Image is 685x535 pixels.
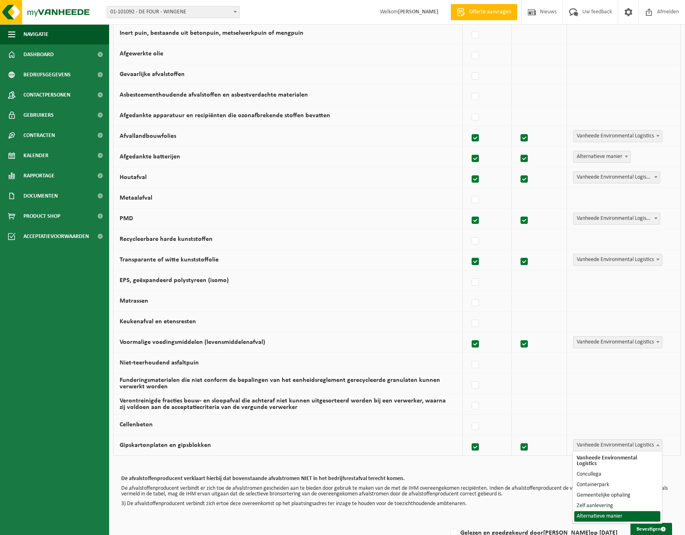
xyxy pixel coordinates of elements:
[120,71,185,78] label: Gevaarlijke afvalstoffen
[23,44,54,65] span: Dashboard
[573,439,662,451] span: Vanheede Environmental Logistics
[573,171,660,183] span: Vanheede Environmental Logistics
[573,254,662,265] span: Vanheede Environmental Logistics
[574,490,660,501] li: Gemeentelijke ophaling
[573,337,662,348] span: Vanheede Environmental Logistics
[23,24,48,44] span: Navigatie
[120,236,213,242] label: Recycleerbare harde kunststoffen
[573,172,660,183] span: Vanheede Environmental Logistics
[574,501,660,511] li: Zelf aanlevering
[121,476,405,482] b: De afvalstoffenproducent verklaart hierbij dat bovenstaande afvalstromen NIET in het bedrijfsrest...
[120,174,147,181] label: Houtafval
[120,195,152,201] label: Metaalafval
[573,254,662,266] span: Vanheede Environmental Logistics
[573,213,660,225] span: Vanheede Environmental Logistics
[23,226,89,246] span: Acceptatievoorwaarden
[120,133,176,139] label: Afvallandbouwfolies
[573,336,662,348] span: Vanheede Environmental Logistics
[574,453,660,469] li: Vanheede Environmental Logistics
[107,6,239,18] span: 01-101092 - DE FOUR - WINGENE
[23,65,71,85] span: Bedrijfsgegevens
[121,486,673,497] p: De afvalstoffenproducent verbindt er zich toe de afvalstromen gescheiden aan te bieden door gebru...
[467,8,513,16] span: Offerte aanvragen
[120,298,148,304] label: Matrassen
[574,511,660,522] li: Alternatieve manier
[120,30,304,36] label: Inert puin, bestaande uit betonpuin, metselwerkpuin of mengpuin
[120,154,180,160] label: Afgedankte batterijen
[573,130,662,142] span: Vanheede Environmental Logistics
[120,377,440,390] label: Funderingsmaterialen die niet conform de bepalingen van het eenheidsreglement gerecycleerde granu...
[120,92,308,98] label: Asbestcementhoudende afvalstoffen en asbestverdachte materialen
[574,480,660,490] li: Containerpark
[120,51,163,57] label: Afgewerkte olie
[451,4,517,20] a: Offerte aanvragen
[120,421,153,428] label: Cellenbeton
[574,469,660,480] li: Concullega
[23,145,48,166] span: Kalender
[23,166,55,186] span: Rapportage
[573,440,662,451] span: Vanheede Environmental Logistics
[120,339,265,345] label: Voormalige voedingsmiddelen (levensmiddelenafval)
[23,125,55,145] span: Contracten
[121,501,673,507] p: 3) De afvalstoffenproducent verbindt zich ertoe deze overeenkomst op het plaatsingsadres ter inza...
[23,206,60,226] span: Product Shop
[23,186,58,206] span: Documenten
[573,131,662,142] span: Vanheede Environmental Logistics
[120,257,219,263] label: Transparante of witte kunststoffolie
[120,215,133,222] label: PMD
[120,360,199,366] label: Niet-teerhoudend asfaltpuin
[573,213,660,224] span: Vanheede Environmental Logistics
[107,6,240,18] span: 01-101092 - DE FOUR - WINGENE
[23,105,54,125] span: Gebruikers
[120,398,446,411] label: Verontreinigde fracties bouw- en sloopafval die achteraf niet kunnen uitgesorteerd worden bij een...
[120,112,330,119] label: Afgedankte apparatuur en recipiënten die ozonafbrekende stoffen bevatten
[120,442,211,449] label: Gipskartonplaten en gipsblokken
[398,9,438,15] strong: [PERSON_NAME]
[573,151,631,163] span: Alternatieve manier
[23,85,70,105] span: Contactpersonen
[120,277,229,284] label: EPS, geëxpandeerd polystyreen (isomo)
[573,151,630,162] span: Alternatieve manier
[120,318,196,325] label: Keukenafval en etensresten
